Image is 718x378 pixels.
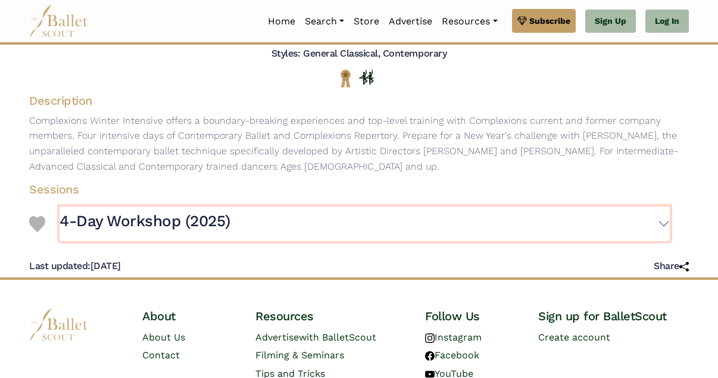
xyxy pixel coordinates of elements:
span: Subscribe [529,14,570,27]
h4: Sign up for BalletScout [538,308,689,324]
a: Store [349,9,384,34]
a: Instagram [425,332,482,343]
button: 4-Day Workshop (2025) [60,207,670,241]
img: logo [29,308,89,341]
span: Last updated: [29,260,90,271]
h4: About [142,308,236,324]
a: Resources [437,9,502,34]
a: About Us [142,332,185,343]
h4: Resources [255,308,406,324]
h4: Follow Us [425,308,519,324]
a: Subscribe [512,9,576,33]
a: Search [300,9,349,34]
h5: Share [654,260,689,273]
a: Sign Up [585,10,636,33]
img: Heart [29,216,45,232]
a: Home [263,9,300,34]
a: Filming & Seminars [255,349,344,361]
a: Facebook [425,349,479,361]
img: In Person [359,70,374,85]
h3: 4-Day Workshop (2025) [60,211,230,232]
a: Create account [538,332,610,343]
h4: Description [20,93,698,108]
img: gem.svg [517,14,527,27]
span: with BalletScout [299,332,376,343]
img: National [338,69,353,88]
a: Contact [142,349,180,361]
a: Advertise [384,9,437,34]
h5: Styles: General Classical, Contemporary [271,48,447,60]
img: instagram logo [425,333,435,343]
h5: [DATE] [29,260,121,273]
h4: Sessions [20,182,679,197]
p: Complexions Winter Intensive offers a boundary-breaking experiences and top-level training with C... [20,113,698,174]
a: Advertisewith BalletScout [255,332,376,343]
img: facebook logo [425,351,435,361]
a: Log In [645,10,689,33]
